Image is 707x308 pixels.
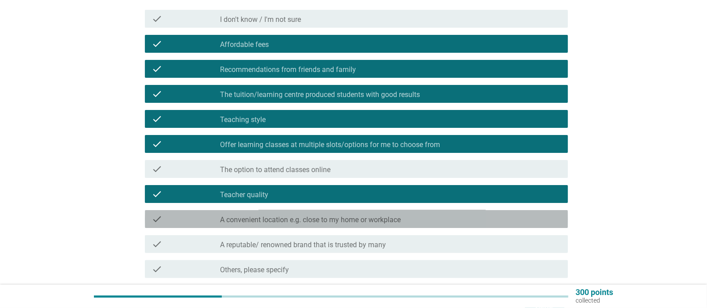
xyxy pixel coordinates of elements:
i: check [152,214,163,224]
i: check [152,139,163,149]
label: Affordable fees [220,40,269,49]
i: check [152,189,163,199]
label: The option to attend classes online [220,165,330,174]
label: Others, please specify [220,266,289,274]
label: I don't know / I'm not sure [220,15,301,24]
i: check [152,38,163,49]
label: Teaching style [220,115,266,124]
i: check [152,13,163,24]
label: Teacher quality [220,190,268,199]
i: check [152,164,163,174]
i: check [152,264,163,274]
p: collected [576,296,613,304]
i: check [152,89,163,99]
i: check [152,239,163,249]
label: A reputable/ renowned brand that is trusted by many [220,240,386,249]
p: 300 points [576,288,613,296]
i: check [152,63,163,74]
i: check [152,114,163,124]
label: The tuition/learning centre produced students with good results [220,90,420,99]
label: A convenient location e.g. close to my home or workplace [220,215,401,224]
label: Recommendations from friends and family [220,65,356,74]
label: Offer learning classes at multiple slots/options for me to choose from [220,140,440,149]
